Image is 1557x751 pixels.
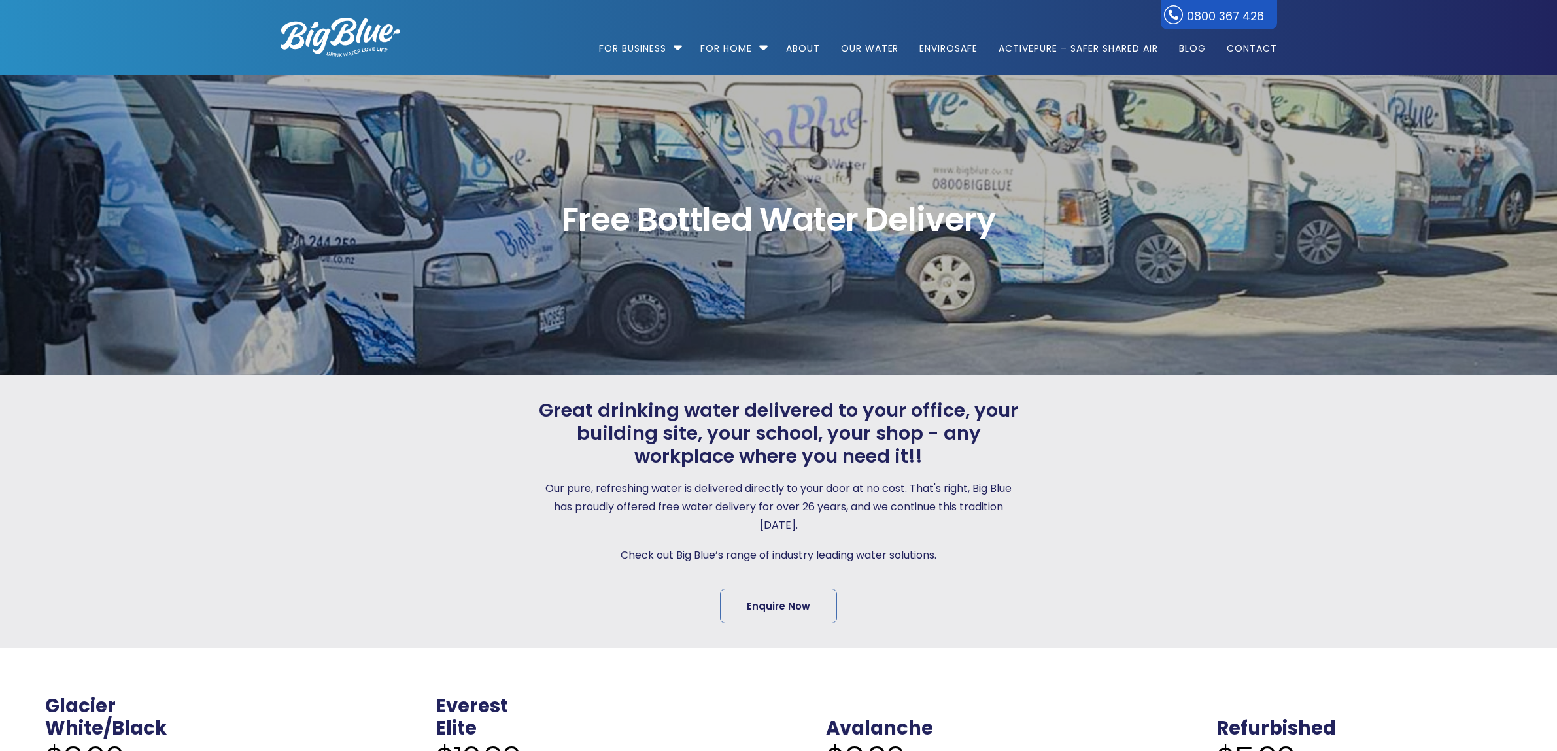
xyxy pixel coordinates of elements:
a: Glacier [45,693,116,719]
a: Everest [436,693,508,719]
a: Enquire Now [720,589,837,623]
p: Check out Big Blue’s range of industry leading water solutions. [536,546,1022,565]
span: . [826,693,831,719]
p: Our pure, refreshing water is delivered directly to your door at no cost. That's right, Big Blue ... [536,480,1022,534]
span: . [1216,693,1222,719]
a: Refurbished [1216,715,1336,741]
span: Free Bottled Water Delivery [281,203,1277,236]
span: Great drinking water delivered to your office, your building site, your school, your shop - any w... [536,399,1022,467]
a: Elite [436,715,477,741]
a: White/Black [45,715,167,741]
img: logo [281,18,400,57]
a: Avalanche [826,715,933,741]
